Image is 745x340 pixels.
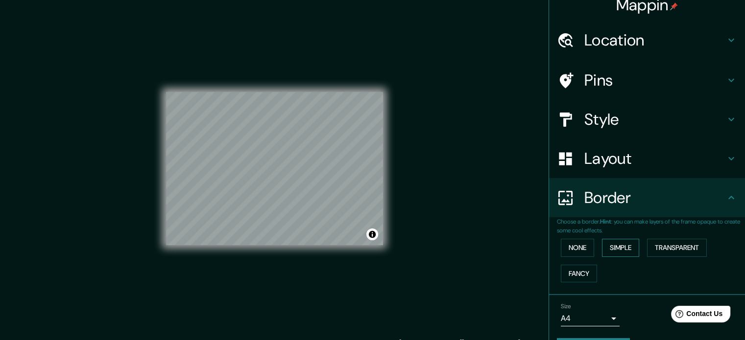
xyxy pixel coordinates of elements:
[366,228,378,240] button: Toggle attribution
[561,302,571,311] label: Size
[549,61,745,100] div: Pins
[166,92,383,245] canvas: Map
[584,149,725,168] h4: Layout
[561,265,597,283] button: Fancy
[549,178,745,217] div: Border
[549,100,745,139] div: Style
[561,311,620,326] div: A4
[647,239,707,257] button: Transparent
[549,139,745,178] div: Layout
[602,239,639,257] button: Simple
[557,217,745,235] p: Choose a border. : you can make layers of the frame opaque to create some cool effects.
[584,188,725,207] h4: Border
[670,2,678,10] img: pin-icon.png
[600,218,611,226] b: Hint
[584,30,725,50] h4: Location
[584,110,725,129] h4: Style
[561,239,594,257] button: None
[584,70,725,90] h4: Pins
[658,302,734,329] iframe: Help widget launcher
[549,21,745,60] div: Location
